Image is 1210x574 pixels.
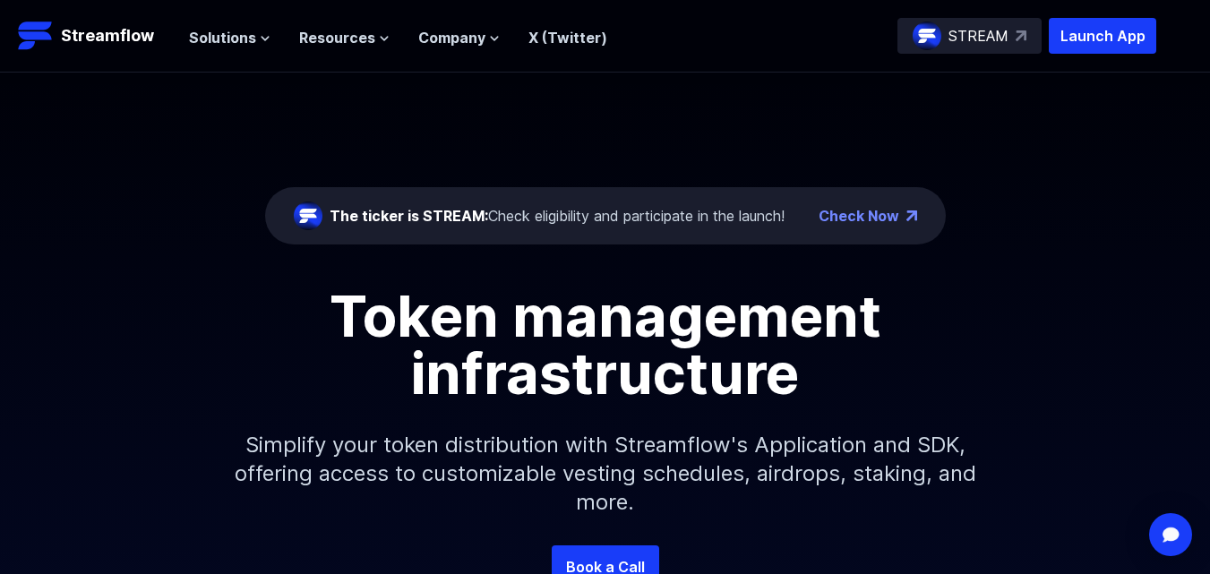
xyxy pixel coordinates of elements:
[906,210,917,221] img: top-right-arrow.png
[294,201,322,230] img: streamflow-logo-circle.png
[948,25,1008,47] p: STREAM
[418,27,485,48] span: Company
[189,27,256,48] span: Solutions
[330,205,785,227] div: Check eligibility and participate in the launch!
[18,18,171,54] a: Streamflow
[913,21,941,50] img: streamflow-logo-circle.png
[189,27,270,48] button: Solutions
[819,205,899,227] a: Check Now
[202,287,1008,402] h1: Token management infrastructure
[299,27,375,48] span: Resources
[528,29,607,47] a: X (Twitter)
[897,18,1042,54] a: STREAM
[61,23,154,48] p: Streamflow
[1149,513,1192,556] div: Open Intercom Messenger
[418,27,500,48] button: Company
[1049,18,1156,54] button: Launch App
[220,402,991,545] p: Simplify your token distribution with Streamflow's Application and SDK, offering access to custom...
[1016,30,1026,41] img: top-right-arrow.svg
[299,27,390,48] button: Resources
[18,18,54,54] img: Streamflow Logo
[330,207,488,225] span: The ticker is STREAM:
